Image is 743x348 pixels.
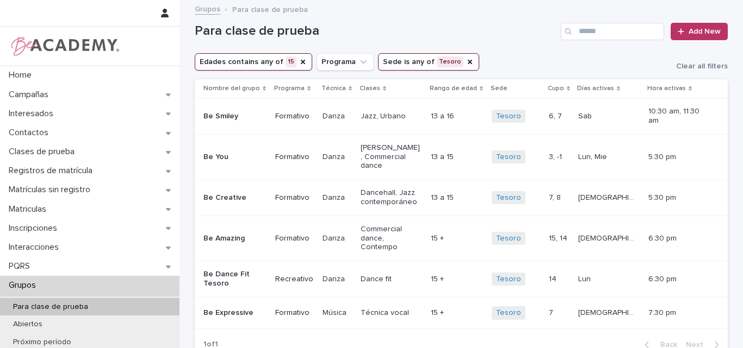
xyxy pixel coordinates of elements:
[578,232,641,243] p: [DEMOGRAPHIC_DATA], Mar
[361,225,421,252] p: Commercial dance, Contempo
[361,188,421,207] p: Dancehall, Jazz contemporáneo
[323,112,351,121] p: Danza
[496,112,521,121] a: Tesoro
[361,143,421,170] p: [PERSON_NAME], Commercial dance
[361,308,421,318] p: Técnica vocal
[203,270,264,288] p: Be Dance Fit Tesoro
[4,242,67,252] p: Interacciones
[4,147,83,157] p: Clases de prueba
[321,83,346,94] p: Técnica
[549,110,564,121] p: 6, 7
[496,234,521,243] a: Tesoro
[431,306,446,318] p: 15 +
[195,297,728,328] tr: Be ExpressiveFormativoMúsicaTécnica vocal15 +15 + Tesoro 77 [DEMOGRAPHIC_DATA][DEMOGRAPHIC_DATA] ...
[648,107,709,125] p: 10:30 am, 11:30 am
[577,83,614,94] p: Días activas
[578,306,641,318] p: [DEMOGRAPHIC_DATA]
[195,98,728,135] tr: Be SmileyFormativoDanzaJazz, Urbano13 a 1613 a 16 Tesoro 6, 76, 7 SabSab 10:30 am, 11:30 am
[548,83,564,94] p: Cupo
[195,134,728,179] tr: Be YouFormativoDanza[PERSON_NAME], Commercial dance13 a 1513 a 15 Tesoro 3, -13, -1 Lun, MieLun, ...
[275,234,314,243] p: Formativo
[323,308,351,318] p: Música
[578,150,609,162] p: Lun, Mie
[4,223,66,233] p: Inscripciones
[4,204,55,214] p: Matriculas
[578,110,594,121] p: Sab
[4,128,57,138] p: Contactos
[195,180,728,216] tr: Be CreativeFormativoDanzaDancehall, Jazz contemporáneo13 a 1513 a 15 Tesoro 7, 87, 8 [DEMOGRAPHIC...
[4,185,99,195] p: Matrículas sin registro
[317,53,374,71] button: Programa
[4,70,40,80] p: Home
[275,308,314,318] p: Formativo
[648,153,709,162] p: 5:30 pm
[647,83,686,94] p: Hora activas
[4,280,45,290] p: Grupos
[195,261,728,298] tr: Be Dance Fit TesoroRecreativoDanzaDance fit15 +15 + Tesoro 1414 LunLun 6:30 pm
[431,110,456,121] p: 13 a 16
[203,112,264,121] p: Be Smiley
[4,166,101,176] p: Registros de matrícula
[361,112,421,121] p: Jazz, Urbano
[491,83,507,94] p: Sede
[549,150,564,162] p: 3, -1
[360,83,380,94] p: Clases
[667,62,728,70] button: Clear all filters
[323,153,351,162] p: Danza
[195,216,728,261] tr: Be AmazingFormativoDanzaCommercial dance, Contempo15 +15 + Tesoro 15, 1415, 14 [DEMOGRAPHIC_DATA]...
[378,53,479,71] button: Sede
[203,83,260,94] p: Nombre del grupo
[195,53,312,71] button: Edades
[496,153,521,162] a: Tesoro
[203,153,264,162] p: Be You
[671,23,728,40] a: Add New
[676,62,728,70] span: Clear all filters
[4,302,97,312] p: Para clase de prueba
[431,191,456,203] p: 13 a 15
[648,275,709,284] p: 6:30 pm
[275,153,314,162] p: Formativo
[203,193,264,203] p: Be Creative
[275,193,314,203] p: Formativo
[648,193,709,203] p: 5:30 pm
[648,234,709,243] p: 6:30 pm
[496,275,521,284] a: Tesoro
[203,308,264,318] p: Be Expressive
[431,232,446,243] p: 15 +
[648,308,709,318] p: 7:30 pm
[232,3,308,15] p: Para clase de prueba
[431,150,456,162] p: 13 a 15
[274,83,305,94] p: Programa
[561,23,664,40] input: Search
[4,90,57,100] p: Campañas
[496,193,521,203] a: Tesoro
[323,234,351,243] p: Danza
[496,308,521,318] a: Tesoro
[195,2,220,15] a: Grupos
[323,275,351,284] p: Danza
[578,191,641,203] p: [DEMOGRAPHIC_DATA], Mar
[549,191,563,203] p: 7, 8
[9,35,120,57] img: WPrjXfSUmiLcdUfaYY4Q
[4,261,39,271] p: PQRS
[578,273,593,284] p: Lun
[275,112,314,121] p: Formativo
[275,275,314,284] p: Recreativo
[4,320,51,329] p: Abiertos
[361,275,421,284] p: Dance fit
[4,338,80,347] p: Próximo período
[549,306,555,318] p: 7
[323,193,351,203] p: Danza
[689,28,721,35] span: Add New
[430,83,477,94] p: Rango de edad
[195,23,556,39] h1: Para clase de prueba
[549,232,569,243] p: 15, 14
[549,273,559,284] p: 14
[4,109,62,119] p: Interesados
[431,273,446,284] p: 15 +
[203,234,264,243] p: Be Amazing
